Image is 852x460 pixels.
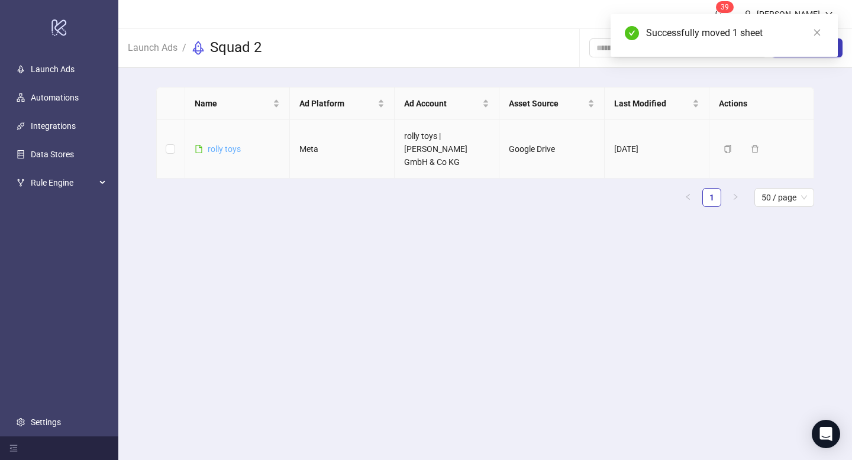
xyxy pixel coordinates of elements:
[499,120,604,179] td: Google Drive
[191,41,205,55] span: rocket
[290,120,395,179] td: Meta
[703,189,721,206] a: 1
[9,444,18,452] span: menu-fold
[709,88,814,120] th: Actions
[185,88,290,120] th: Name
[724,145,732,153] span: copy
[499,88,604,120] th: Asset Source
[813,28,821,37] span: close
[726,188,745,207] button: right
[761,189,807,206] span: 50 / page
[299,97,375,110] span: Ad Platform
[714,9,722,18] span: bell
[732,193,739,200] span: right
[31,121,76,131] a: Integrations
[605,88,709,120] th: Last Modified
[744,10,752,18] span: user
[646,26,824,40] div: Successfully moved 1 sheet
[754,188,814,207] div: Page Size
[195,97,270,110] span: Name
[395,120,499,179] td: rolly toys | [PERSON_NAME] GmbH & Co KG
[125,40,180,53] a: Launch Ads
[182,38,186,57] li: /
[702,188,721,207] li: 1
[725,3,729,11] span: 9
[404,97,480,110] span: Ad Account
[685,193,692,200] span: left
[721,3,725,11] span: 3
[625,26,639,40] span: check-circle
[31,171,96,195] span: Rule Engine
[31,417,61,427] a: Settings
[290,88,395,120] th: Ad Platform
[210,38,262,57] h3: Squad 2
[726,188,745,207] li: Next Page
[31,93,79,102] a: Automations
[208,144,241,154] a: rolly toys
[751,145,759,153] span: delete
[614,97,690,110] span: Last Modified
[825,10,833,18] span: down
[195,145,203,153] span: file
[31,64,75,74] a: Launch Ads
[395,88,499,120] th: Ad Account
[752,8,825,21] div: [PERSON_NAME]
[17,179,25,187] span: fork
[605,120,709,179] td: [DATE]
[679,188,698,207] li: Previous Page
[811,26,824,39] a: Close
[509,97,585,110] span: Asset Source
[812,420,840,448] div: Open Intercom Messenger
[716,1,734,13] sup: 39
[31,150,74,159] a: Data Stores
[679,188,698,207] button: left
